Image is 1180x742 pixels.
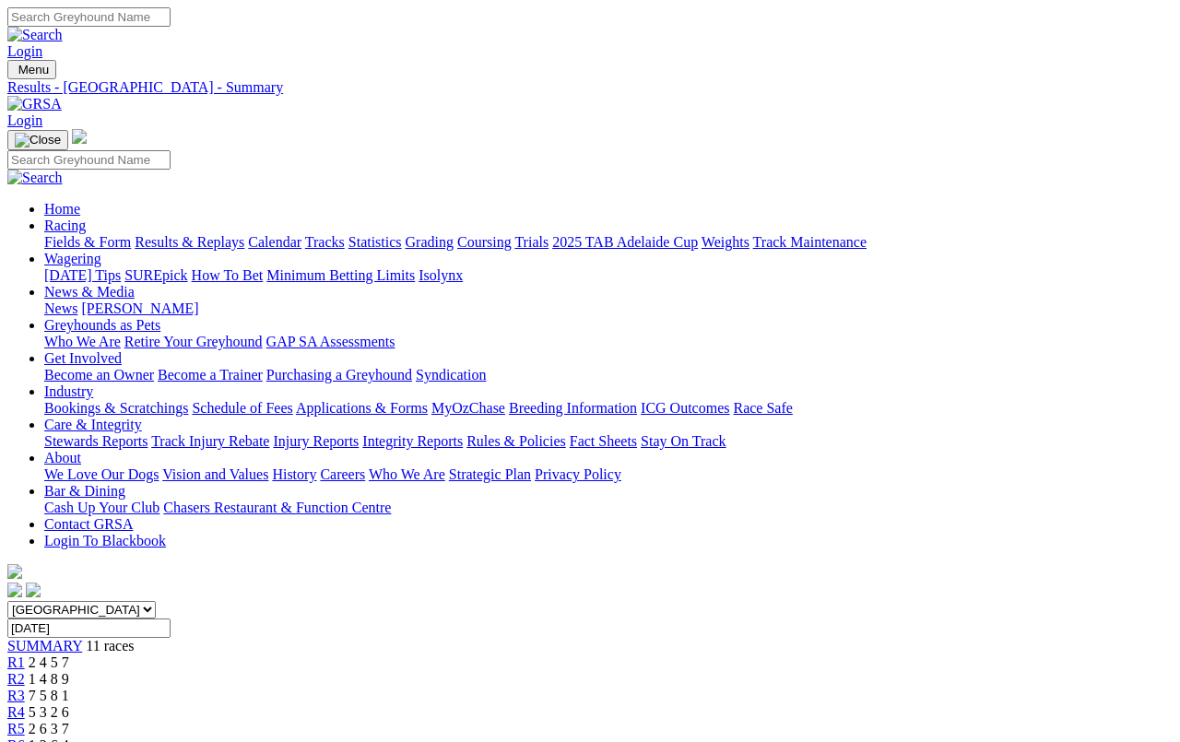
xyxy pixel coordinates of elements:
[124,267,187,283] a: SUREpick
[44,300,1173,317] div: News & Media
[7,671,25,687] a: R2
[7,583,22,597] img: facebook.svg
[416,367,486,383] a: Syndication
[369,466,445,482] a: Who We Are
[266,267,415,283] a: Minimum Betting Limits
[7,688,25,703] a: R3
[44,251,101,266] a: Wagering
[362,433,463,449] a: Integrity Reports
[296,400,428,416] a: Applications & Forms
[18,63,49,77] span: Menu
[305,234,345,250] a: Tracks
[29,654,69,670] span: 2 4 5 7
[44,334,1173,350] div: Greyhounds as Pets
[44,234,1173,251] div: Racing
[151,433,269,449] a: Track Injury Rebate
[552,234,698,250] a: 2025 TAB Adelaide Cup
[7,721,25,736] a: R5
[26,583,41,597] img: twitter.svg
[7,79,1173,96] a: Results - [GEOGRAPHIC_DATA] - Summary
[348,234,402,250] a: Statistics
[44,450,81,465] a: About
[449,466,531,482] a: Strategic Plan
[44,466,1173,483] div: About
[44,334,121,349] a: Who We Are
[431,400,505,416] a: MyOzChase
[266,334,395,349] a: GAP SA Assessments
[158,367,263,383] a: Become a Trainer
[7,43,42,59] a: Login
[72,129,87,144] img: logo-grsa-white.png
[320,466,365,482] a: Careers
[29,704,69,720] span: 5 3 2 6
[514,234,549,250] a: Trials
[29,688,69,703] span: 7 5 8 1
[641,400,729,416] a: ICG Outcomes
[419,267,463,283] a: Isolynx
[7,618,171,638] input: Select date
[44,284,135,300] a: News & Media
[44,367,154,383] a: Become an Owner
[44,483,125,499] a: Bar & Dining
[15,133,61,147] img: Close
[44,417,142,432] a: Care & Integrity
[7,150,171,170] input: Search
[124,334,263,349] a: Retire Your Greyhound
[29,671,69,687] span: 1 4 8 9
[7,130,68,150] button: Toggle navigation
[7,96,62,112] img: GRSA
[7,704,25,720] a: R4
[7,27,63,43] img: Search
[641,433,726,449] a: Stay On Track
[44,317,160,333] a: Greyhounds as Pets
[733,400,792,416] a: Race Safe
[702,234,749,250] a: Weights
[535,466,621,482] a: Privacy Policy
[44,350,122,366] a: Get Involved
[44,466,159,482] a: We Love Our Dogs
[44,433,147,449] a: Stewards Reports
[162,466,268,482] a: Vision and Values
[273,433,359,449] a: Injury Reports
[135,234,244,250] a: Results & Replays
[44,201,80,217] a: Home
[7,654,25,670] a: R1
[7,7,171,27] input: Search
[44,500,1173,516] div: Bar & Dining
[266,367,412,383] a: Purchasing a Greyhound
[272,466,316,482] a: History
[248,234,301,250] a: Calendar
[44,300,77,316] a: News
[44,267,121,283] a: [DATE] Tips
[570,433,637,449] a: Fact Sheets
[44,400,188,416] a: Bookings & Scratchings
[44,433,1173,450] div: Care & Integrity
[44,383,93,399] a: Industry
[192,267,264,283] a: How To Bet
[457,234,512,250] a: Coursing
[44,500,159,515] a: Cash Up Your Club
[44,533,166,548] a: Login To Blackbook
[7,170,63,186] img: Search
[44,516,133,532] a: Contact GRSA
[509,400,637,416] a: Breeding Information
[29,721,69,736] span: 2 6 3 7
[7,564,22,579] img: logo-grsa-white.png
[44,234,131,250] a: Fields & Form
[44,267,1173,284] div: Wagering
[466,433,566,449] a: Rules & Policies
[44,367,1173,383] div: Get Involved
[7,638,82,654] a: SUMMARY
[406,234,454,250] a: Grading
[81,300,198,316] a: [PERSON_NAME]
[192,400,292,416] a: Schedule of Fees
[86,638,134,654] span: 11 races
[7,112,42,128] a: Login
